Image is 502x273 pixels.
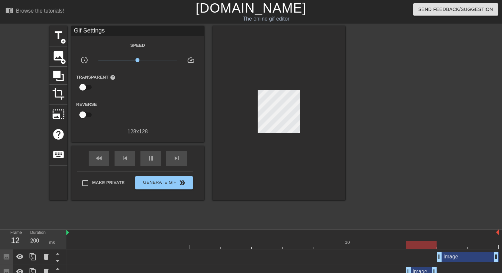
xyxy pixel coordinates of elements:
span: skip_next [173,154,181,162]
label: Speed [130,42,145,49]
span: keyboard [52,148,65,161]
span: skip_previous [121,154,129,162]
a: Browse the tutorials! [5,6,64,17]
span: Make Private [92,179,125,186]
span: drag_handle [493,253,499,260]
span: crop [52,88,65,100]
img: bound-end.png [496,230,499,235]
span: help [110,75,116,80]
span: title [52,29,65,42]
div: 128 x 128 [71,128,204,136]
button: Send Feedback/Suggestion [413,3,498,16]
a: [DOMAIN_NAME] [196,1,306,15]
span: help [52,128,65,141]
span: double_arrow [178,179,186,187]
button: Generate Gif [135,176,193,189]
span: add_circle [60,38,66,44]
span: photo_size_select_large [52,108,65,120]
span: fast_rewind [95,154,103,162]
span: speed [187,56,195,64]
span: Generate Gif [138,179,190,187]
div: 10 [345,239,351,246]
span: slow_motion_video [80,56,88,64]
span: add_circle [60,59,66,64]
div: The online gif editor [171,15,362,23]
span: Send Feedback/Suggestion [418,5,493,14]
label: Transparent [76,74,116,81]
span: drag_handle [436,253,443,260]
div: Frame [5,230,25,249]
div: Gif Settings [71,26,204,36]
span: image [52,49,65,62]
div: Browse the tutorials! [16,8,64,14]
span: menu_book [5,6,13,14]
span: pause [147,154,155,162]
div: ms [49,239,55,246]
label: Reverse [76,101,97,108]
div: 12 [10,235,20,246]
label: Duration [30,231,45,235]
